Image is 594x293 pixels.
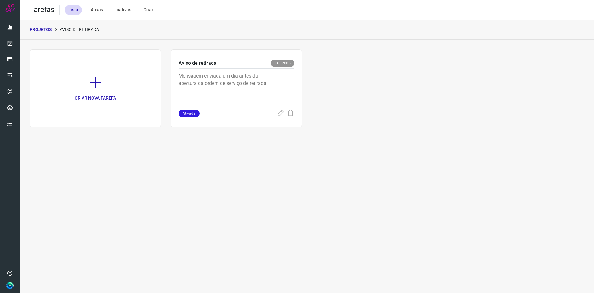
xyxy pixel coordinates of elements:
[87,5,107,15] div: Ativas
[75,95,116,101] p: CRIAR NOVA TAREFA
[271,60,294,67] span: ID: 12005
[140,5,157,15] div: Criar
[60,26,99,33] p: AVISO DE RETIRADA
[179,110,200,117] span: Ativada
[30,49,161,127] a: CRIAR NOVA TAREFA
[30,5,54,14] h2: Tarefas
[179,72,271,103] p: Mensagem enviada um dia antes da abertura da ordem de serviço de retirada.
[30,26,52,33] p: PROJETOS
[112,5,135,15] div: Inativas
[65,5,82,15] div: Lista
[6,282,14,289] img: 92a9b7d0f34a9a1cc5ce90b2d4b2be79.jpg
[5,4,15,13] img: Logo
[179,60,217,67] p: Aviso de retirada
